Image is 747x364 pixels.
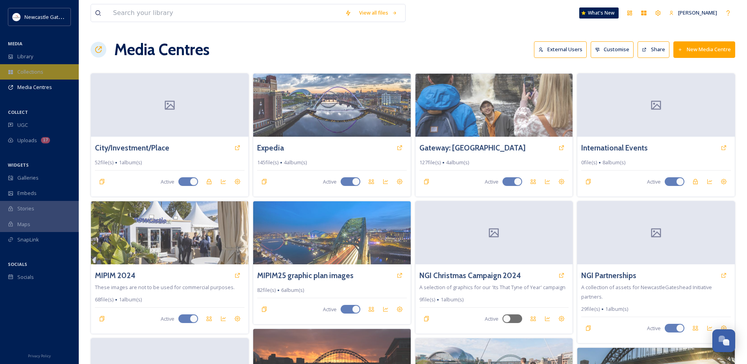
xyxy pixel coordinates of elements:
button: New Media Centre [673,41,735,58]
a: [PERSON_NAME] [665,5,721,20]
span: Socials [17,273,34,281]
span: Privacy Policy [28,353,51,358]
span: Newcastle Gateshead Initiative [24,13,97,20]
a: Customise [591,41,638,58]
a: Expedia [257,142,284,154]
span: Active [647,325,661,332]
button: Open Chat [712,329,735,352]
span: Active [323,178,337,186]
span: MEDIA [8,41,22,46]
span: Active [323,306,337,313]
a: NGI Partnerships [581,270,636,281]
span: 145 file(s) [257,159,278,166]
span: 29 file(s) [581,305,600,313]
img: DqD9wEUd_400x400.jpg [13,13,20,21]
span: 4 album(s) [446,159,469,166]
button: Share [638,41,669,58]
span: A collection of assets for NewcastleGateshead Initiative partners. [581,284,712,300]
span: WIDGETS [8,162,29,168]
span: These images are not to be used for commercial purposes. [95,284,235,291]
span: Embeds [17,189,37,197]
div: 17 [41,137,50,143]
a: MIPIM25 graphic plan images [257,270,354,281]
span: 68 file(s) [95,296,113,303]
span: SOCIALS [8,261,27,267]
span: SnapLink [17,236,39,243]
span: 1 album(s) [119,159,142,166]
a: NGI Christmas Campaign 2024 [419,270,521,281]
a: Privacy Policy [28,351,51,360]
span: [PERSON_NAME] [678,9,717,16]
span: A selection of graphics for our 'Its That Tyne of Year' campaign [419,284,565,291]
span: 1 album(s) [605,305,628,313]
span: Stories [17,205,34,212]
img: 000e48e9-8918-4770-b8fe-278d633eaa90.jpg [253,74,411,137]
span: 1 album(s) [119,296,142,303]
span: 52 file(s) [95,159,113,166]
span: COLLECT [8,109,28,115]
span: 1 album(s) [441,296,463,303]
a: What's New [579,7,619,19]
button: Customise [591,41,634,58]
h1: Media Centres [114,38,209,61]
a: View all files [355,5,401,20]
input: Search your library [109,4,341,22]
span: Uploads [17,137,37,144]
img: 985a0f94-bbef-4b22-8dba-e554c7a531f6.jpg [253,201,411,264]
span: Maps [17,221,30,228]
span: Library [17,53,33,60]
span: Active [485,178,499,186]
a: City/Investment/Place [95,142,169,154]
span: 82 file(s) [257,286,276,294]
span: Galleries [17,174,39,182]
span: 127 file(s) [419,159,441,166]
button: External Users [534,41,587,58]
span: 6 album(s) [281,286,304,294]
img: b662b150-7acb-4920-9b27-27b266dc85c3.jpg [415,74,573,137]
span: Active [485,315,499,323]
span: Active [647,178,661,186]
span: Active [161,178,174,186]
span: 0 file(s) [581,159,597,166]
span: Collections [17,68,43,76]
a: MIPIM 2024 [95,270,135,281]
img: 3484b7fc-65a2-402a-8b1c-a6a681824fe8.jpg [91,201,248,264]
span: UGC [17,121,28,129]
span: 9 file(s) [419,296,435,303]
span: Active [161,315,174,323]
span: 4 album(s) [284,159,307,166]
a: International Events [581,142,648,154]
span: Media Centres [17,84,52,91]
span: 8 album(s) [602,159,625,166]
a: Gateway: [GEOGRAPHIC_DATA] [419,142,526,154]
a: External Users [534,41,591,58]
